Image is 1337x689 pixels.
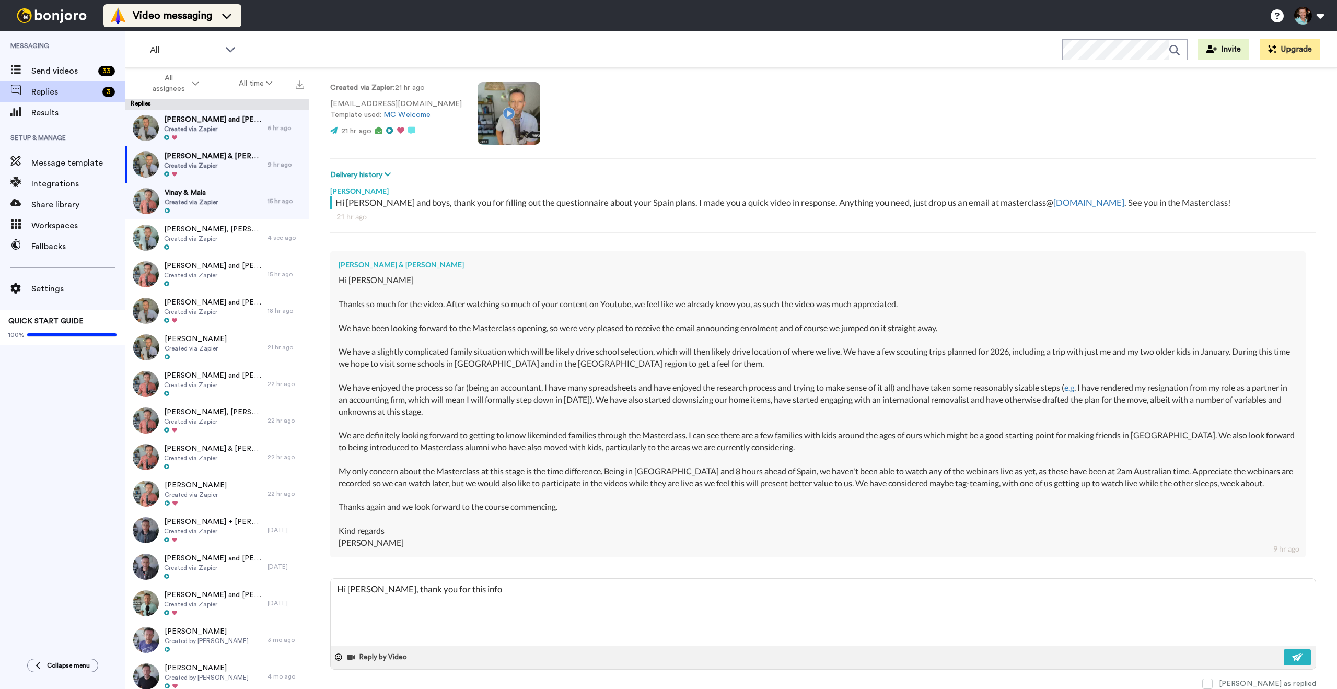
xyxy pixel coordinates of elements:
img: 4bf028cd-147d-4988-94cd-9fda50b3133c-thumb.jpg [133,188,159,214]
div: 21 hr ago [268,343,304,352]
span: Results [31,107,125,119]
span: Created via Zapier [164,271,262,279]
img: a34734a2-60ea-4afa-baa8-737490696e17-thumb.jpg [133,554,159,580]
div: 3 mo ago [268,636,304,644]
span: Integrations [31,178,125,190]
img: 329a977b-c7da-4ad4-ae6e-5bd780c39cd0-thumb.jpg [133,481,159,507]
span: Workspaces [31,219,125,232]
span: [PERSON_NAME], [PERSON_NAME] [164,407,262,417]
span: Created via Zapier [164,125,262,133]
img: e99f66c9-7afd-4c3a-b0f2-25d199b857b7-thumb.jpg [133,298,159,324]
div: 22 hr ago [268,453,304,461]
span: Created by [PERSON_NAME] [165,637,249,645]
span: Send videos [31,65,94,77]
div: [DATE] [268,526,304,534]
a: [PERSON_NAME]Created by [PERSON_NAME]3 mo ago [125,622,309,658]
button: Upgrade [1260,39,1320,60]
span: Created via Zapier [164,564,262,572]
img: 7999e497-7268-4789-acb8-d8090c7bbb9f-thumb.jpg [133,225,159,251]
span: [PERSON_NAME] [165,663,249,673]
div: 9 hr ago [1273,544,1299,554]
a: [PERSON_NAME], [PERSON_NAME]Created via Zapier4 sec ago [125,219,309,256]
div: 3 [102,87,115,97]
div: 9 hr ago [268,160,304,169]
button: Export all results that match these filters now. [293,76,307,91]
span: [PERSON_NAME] and [PERSON_NAME] [164,370,262,381]
img: bj-logo-header-white.svg [13,8,91,23]
span: Share library [31,198,125,211]
div: 15 hr ago [268,270,304,278]
textarea: Hi [PERSON_NAME], thank you for this info [331,579,1316,646]
div: 4 mo ago [268,672,304,681]
a: [PERSON_NAME] and [PERSON_NAME]Created via Zapier[DATE] [125,585,309,622]
a: [PERSON_NAME] + [PERSON_NAME]Created via Zapier[DATE] [125,512,309,548]
div: Hi [PERSON_NAME] and boys, thank you for filling out the questionnaire about your Spain plans. I ... [335,196,1313,209]
a: [PERSON_NAME], [PERSON_NAME]Created via Zapier22 hr ago [125,402,309,439]
div: [PERSON_NAME] & [PERSON_NAME] [339,260,1297,270]
img: b5425c49-7f31-4990-8826-abae79f81946-thumb.jpg [133,517,159,543]
span: [PERSON_NAME] & [PERSON_NAME] [164,151,262,161]
a: e.g [1064,382,1074,392]
a: [PERSON_NAME] and [PERSON_NAME]Created via Zapier15 hr ago [125,256,309,293]
button: Delivery history [330,169,394,181]
a: [PERSON_NAME] & [PERSON_NAME]Created via Zapier9 hr ago [125,146,309,183]
div: 33 [98,66,115,76]
span: 100% [8,331,25,339]
span: Created via Zapier [164,600,262,609]
button: Reply by Video [346,649,410,665]
div: Replies [125,99,309,110]
span: [PERSON_NAME], [PERSON_NAME] [164,224,262,235]
div: 4 sec ago [268,233,304,242]
span: [PERSON_NAME] and [PERSON_NAME] [164,553,262,564]
a: [PERSON_NAME]Created via Zapier22 hr ago [125,475,309,512]
img: 4dd4e26b-f105-4db0-8729-0dc6231fda98-thumb.jpg [133,444,159,470]
img: export.svg [296,80,304,89]
img: send-white.svg [1292,653,1304,661]
span: Vinay & Mala [165,188,218,198]
div: 22 hr ago [268,489,304,498]
span: Fallbacks [31,240,125,253]
div: [DATE] [268,563,304,571]
span: [PERSON_NAME] and [PERSON_NAME] [164,114,262,125]
div: [PERSON_NAME] [330,181,1316,196]
span: 21 hr ago [341,127,371,135]
span: All assignees [148,73,190,94]
a: [PERSON_NAME] and [PERSON_NAME]Created via Zapier22 hr ago [125,366,309,402]
span: Created via Zapier [165,198,218,206]
span: Created via Zapier [165,344,227,353]
a: [DOMAIN_NAME] [1053,197,1124,208]
button: Invite [1198,39,1249,60]
strong: Created via Zapier [330,84,393,91]
div: [DATE] [268,599,304,608]
a: [PERSON_NAME] & [PERSON_NAME]Created via Zapier22 hr ago [125,439,309,475]
span: Created via Zapier [164,417,262,426]
span: Message template [31,157,125,169]
a: MC Welcome [383,111,431,119]
span: [PERSON_NAME] + [PERSON_NAME] [164,517,262,527]
span: Created via Zapier [164,161,262,170]
a: [PERSON_NAME] and [PERSON_NAME]Created via Zapier6 hr ago [125,110,309,146]
img: bd41c6ce-4620-4ac9-a0ea-403bc8e5192c-thumb.jpg [133,261,159,287]
div: 22 hr ago [268,380,304,388]
span: Created via Zapier [165,491,227,499]
span: [PERSON_NAME] and [PERSON_NAME] [164,590,262,600]
div: 6 hr ago [268,124,304,132]
button: All assignees [127,69,219,98]
span: [PERSON_NAME] [165,626,249,637]
span: [PERSON_NAME] [165,480,227,491]
span: Created via Zapier [164,235,262,243]
div: 21 hr ago [336,212,1310,222]
span: [PERSON_NAME] and [PERSON_NAME] [164,261,262,271]
a: [PERSON_NAME] and [PERSON_NAME]Created via Zapier18 hr ago [125,293,309,329]
span: Replies [31,86,98,98]
a: Vinay & MalaCreated via Zapier15 hr ago [125,183,309,219]
div: 18 hr ago [268,307,304,315]
button: All time [219,74,293,93]
span: Created by [PERSON_NAME] [165,673,249,682]
span: [PERSON_NAME] [165,334,227,344]
p: : 21 hr ago [330,83,462,94]
div: Hi [PERSON_NAME] Thanks so much for the video. After watching so much of your content on Youtube,... [339,274,1297,548]
img: 320c3a44-3b99-488f-b097-7365a407dac2-thumb.jpg [133,334,159,360]
div: 22 hr ago [268,416,304,425]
